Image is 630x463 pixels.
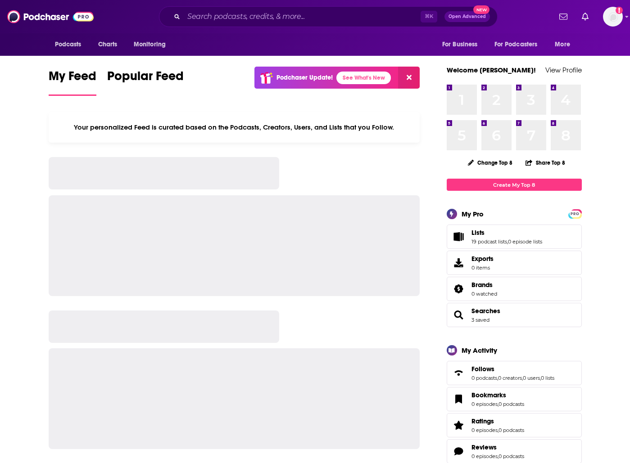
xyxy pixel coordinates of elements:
[556,9,571,24] a: Show notifications dropdown
[447,387,582,411] span: Bookmarks
[545,66,582,74] a: View Profile
[55,38,82,51] span: Podcasts
[471,427,498,433] a: 0 episodes
[498,427,499,433] span: ,
[471,365,554,373] a: Follows
[508,238,542,245] a: 0 episode lists
[540,375,541,381] span: ,
[522,375,523,381] span: ,
[471,443,524,451] a: Reviews
[159,6,498,27] div: Search podcasts, credits, & more...
[471,229,485,237] span: Lists
[127,36,177,53] button: open menu
[471,255,494,263] span: Exports
[447,225,582,249] span: Lists
[49,68,96,96] a: My Feed
[436,36,489,53] button: open menu
[471,238,507,245] a: 19 podcast lists
[49,36,93,53] button: open menu
[336,72,391,84] a: See What's New
[450,309,468,321] a: Searches
[447,413,582,437] span: Ratings
[450,419,468,432] a: Ratings
[471,375,497,381] a: 0 podcasts
[471,391,506,399] span: Bookmarks
[421,11,437,22] span: ⌘ K
[603,7,623,27] button: Show profile menu
[525,154,566,171] button: Share Top 8
[92,36,123,53] a: Charts
[134,38,166,51] span: Monitoring
[471,291,497,297] a: 0 watched
[471,443,497,451] span: Reviews
[450,393,468,405] a: Bookmarks
[450,230,468,243] a: Lists
[462,157,518,168] button: Change Top 8
[447,277,582,301] span: Brands
[447,251,582,275] a: Exports
[49,68,96,89] span: My Feed
[447,66,536,74] a: Welcome [PERSON_NAME]!
[447,303,582,327] span: Searches
[578,9,592,24] a: Show notifications dropdown
[447,361,582,385] span: Follows
[107,68,184,89] span: Popular Feed
[276,74,333,81] p: Podchaser Update!
[471,391,524,399] a: Bookmarks
[450,367,468,379] a: Follows
[462,346,497,355] div: My Activity
[499,427,524,433] a: 0 podcasts
[498,401,499,407] span: ,
[473,5,489,14] span: New
[570,210,580,217] a: PRO
[471,317,489,323] a: 3 saved
[499,401,524,407] a: 0 podcasts
[450,283,468,295] a: Brands
[603,7,623,27] img: User Profile
[507,238,508,245] span: ,
[7,8,94,25] img: Podchaser - Follow, Share and Rate Podcasts
[616,7,623,14] svg: Add a profile image
[462,210,484,218] div: My Pro
[489,36,551,53] button: open menu
[570,211,580,217] span: PRO
[442,38,478,51] span: For Business
[447,179,582,191] a: Create My Top 8
[471,265,494,271] span: 0 items
[471,401,498,407] a: 0 episodes
[471,229,542,237] a: Lists
[555,38,570,51] span: More
[471,417,524,425] a: Ratings
[449,14,486,19] span: Open Advanced
[498,453,499,459] span: ,
[471,307,500,315] a: Searches
[499,453,524,459] a: 0 podcasts
[497,375,498,381] span: ,
[471,365,494,373] span: Follows
[523,375,540,381] a: 0 users
[49,112,420,143] div: Your personalized Feed is curated based on the Podcasts, Creators, Users, and Lists that you Follow.
[444,11,490,22] button: Open AdvancedNew
[603,7,623,27] span: Logged in as traviswinkler
[494,38,538,51] span: For Podcasters
[184,9,421,24] input: Search podcasts, credits, & more...
[541,375,554,381] a: 0 lists
[471,281,497,289] a: Brands
[471,281,493,289] span: Brands
[450,445,468,458] a: Reviews
[471,453,498,459] a: 0 episodes
[98,38,118,51] span: Charts
[471,417,494,425] span: Ratings
[548,36,581,53] button: open menu
[498,375,522,381] a: 0 creators
[450,256,468,269] span: Exports
[107,68,184,96] a: Popular Feed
